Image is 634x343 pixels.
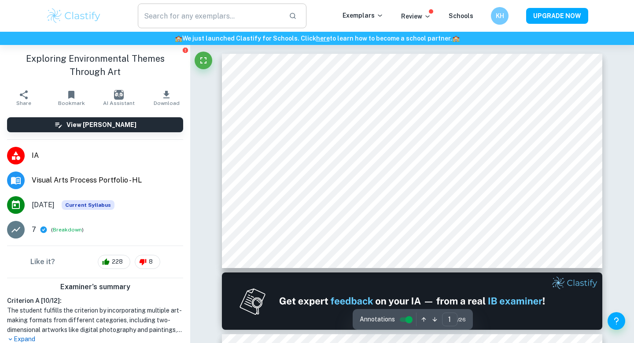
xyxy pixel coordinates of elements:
button: Help and Feedback [608,312,625,330]
h6: Examiner's summary [4,282,187,292]
span: Current Syllabus [62,200,114,210]
a: Schools [449,12,473,19]
button: AI Assistant [95,86,143,110]
span: 🏫 [452,35,460,42]
img: Ad [222,272,602,330]
div: 8 [135,255,160,269]
h6: Criterion A [ 10 / 12 ]: [7,296,183,306]
p: Review [401,11,431,21]
button: Download [143,86,190,110]
img: AI Assistant [114,90,124,100]
span: 8 [144,257,158,266]
p: 7 [32,224,36,235]
div: 228 [98,255,130,269]
button: View [PERSON_NAME] [7,117,183,132]
span: Annotations [360,315,395,324]
button: UPGRADE NOW [526,8,588,24]
span: Visual Arts Process Portfolio - HL [32,175,183,186]
span: IA [32,150,183,161]
span: Bookmark [58,100,85,106]
span: / 26 [457,316,466,324]
button: Report issue [182,47,188,53]
h6: KH [495,11,505,21]
h6: Like it? [30,257,55,267]
span: Share [16,100,31,106]
button: Breakdown [53,226,82,234]
div: This exemplar is based on the current syllabus. Feel free to refer to it for inspiration/ideas wh... [62,200,114,210]
a: here [316,35,330,42]
span: AI Assistant [103,100,135,106]
span: 228 [107,257,128,266]
span: [DATE] [32,200,55,210]
button: Fullscreen [195,52,212,69]
span: Download [154,100,180,106]
input: Search for any exemplars... [138,4,282,28]
h1: The student fulfills the criterion by incorporating multiple art-making formats from different ca... [7,306,183,335]
p: Exemplars [343,11,383,20]
h6: View [PERSON_NAME] [66,120,136,130]
span: ( ) [51,226,84,234]
button: KH [491,7,509,25]
h6: We just launched Clastify for Schools. Click to learn how to become a school partner. [2,34,632,43]
h1: Exploring Environmental Themes Through Art [7,52,183,78]
img: Clastify logo [46,7,102,25]
button: Bookmark [48,86,95,110]
span: 🏫 [175,35,182,42]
